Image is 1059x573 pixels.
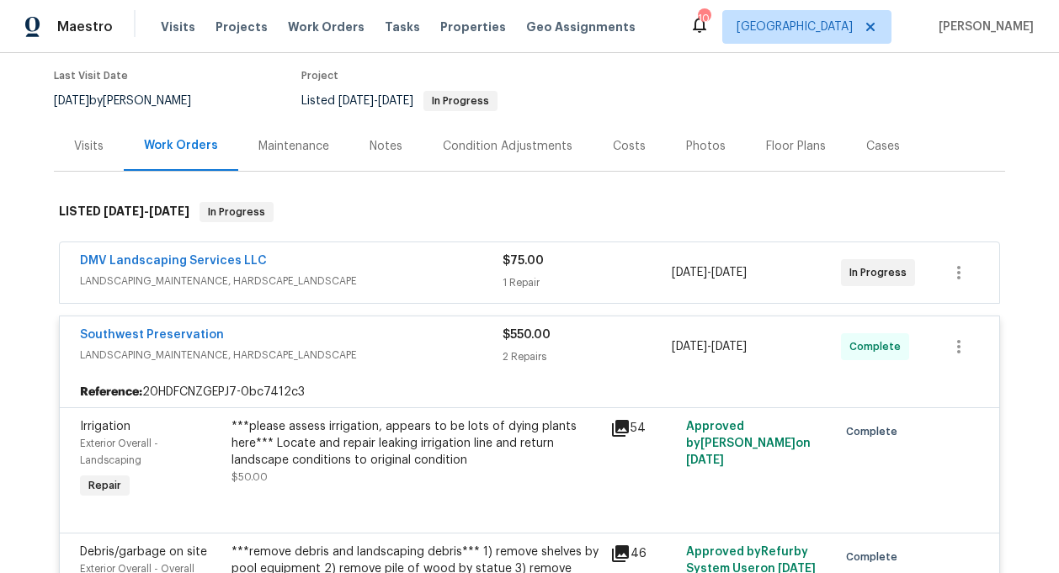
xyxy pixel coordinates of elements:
[54,185,1005,239] div: LISTED [DATE]-[DATE]In Progress
[288,19,365,35] span: Work Orders
[258,138,329,155] div: Maintenance
[57,19,113,35] span: Maestro
[385,21,420,33] span: Tasks
[54,71,128,81] span: Last Visit Date
[216,19,268,35] span: Projects
[766,138,826,155] div: Floor Plans
[503,274,672,291] div: 1 Repair
[104,205,189,217] span: -
[82,477,128,494] span: Repair
[849,264,913,281] span: In Progress
[849,338,907,355] span: Complete
[932,19,1034,35] span: [PERSON_NAME]
[686,421,811,466] span: Approved by [PERSON_NAME] on
[378,95,413,107] span: [DATE]
[370,138,402,155] div: Notes
[610,544,676,564] div: 46
[231,472,268,482] span: $50.00
[104,205,144,217] span: [DATE]
[440,19,506,35] span: Properties
[698,10,710,27] div: 10
[672,264,747,281] span: -
[866,138,900,155] div: Cases
[80,546,207,558] span: Debris/garbage on site
[201,204,272,220] span: In Progress
[711,267,747,279] span: [DATE]
[526,19,636,35] span: Geo Assignments
[610,418,676,438] div: 54
[711,341,747,353] span: [DATE]
[503,348,672,365] div: 2 Repairs
[80,438,158,465] span: Exterior Overall - Landscaping
[686,454,724,466] span: [DATE]
[846,549,904,565] span: Complete
[54,95,89,107] span: [DATE]
[503,255,544,267] span: $75.00
[338,95,413,107] span: -
[503,329,551,341] span: $550.00
[338,95,374,107] span: [DATE]
[80,329,224,341] a: Southwest Preservation
[672,267,707,279] span: [DATE]
[59,202,189,222] h6: LISTED
[301,95,498,107] span: Listed
[80,347,503,363] span: LANDSCAPING_MAINTENANCE, HARDSCAPE_LANDSCAPE
[425,96,496,106] span: In Progress
[80,384,142,401] b: Reference:
[231,418,600,469] div: ***please assess irrigation, appears to be lots of dying plants here*** Locate and repair leaking...
[672,338,747,355] span: -
[74,138,104,155] div: Visits
[161,19,195,35] span: Visits
[80,273,503,289] span: LANDSCAPING_MAINTENANCE, HARDSCAPE_LANDSCAPE
[672,341,707,353] span: [DATE]
[737,19,853,35] span: [GEOGRAPHIC_DATA]
[301,71,338,81] span: Project
[846,423,904,440] span: Complete
[443,138,572,155] div: Condition Adjustments
[54,91,211,111] div: by [PERSON_NAME]
[144,137,218,154] div: Work Orders
[686,138,726,155] div: Photos
[149,205,189,217] span: [DATE]
[80,421,130,432] span: Irrigation
[60,377,999,407] div: 20HDFCNZGEPJ7-0bc7412c3
[80,255,267,267] a: DMV Landscaping Services LLC
[613,138,646,155] div: Costs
